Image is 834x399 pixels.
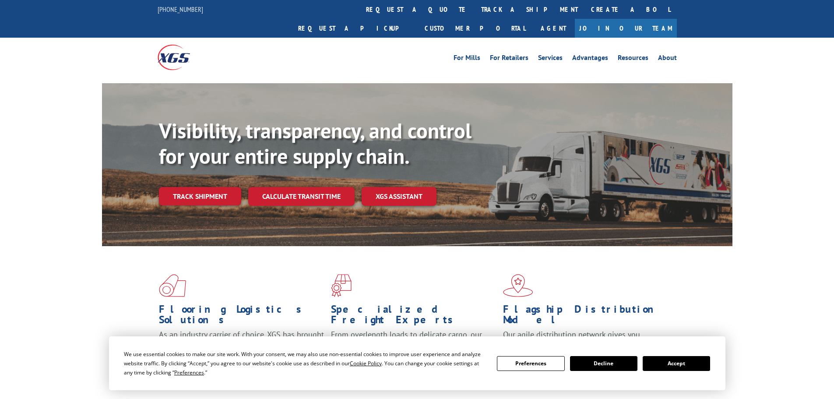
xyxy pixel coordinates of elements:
[331,329,496,368] p: From overlength loads to delicate cargo, our experienced staff knows the best way to move your fr...
[159,304,324,329] h1: Flooring Logistics Solutions
[575,19,677,38] a: Join Our Team
[538,54,563,64] a: Services
[248,187,355,206] a: Calculate transit time
[158,5,203,14] a: [PHONE_NUMBER]
[503,304,669,329] h1: Flagship Distribution Model
[497,356,564,371] button: Preferences
[572,54,608,64] a: Advantages
[454,54,480,64] a: For Mills
[503,274,533,297] img: xgs-icon-flagship-distribution-model-red
[643,356,710,371] button: Accept
[174,369,204,376] span: Preferences
[124,350,486,377] div: We use essential cookies to make our site work. With your consent, we may also use non-essential ...
[159,329,324,360] span: As an industry carrier of choice, XGS has brought innovation and dedication to flooring logistics...
[159,274,186,297] img: xgs-icon-total-supply-chain-intelligence-red
[159,187,241,205] a: Track shipment
[362,187,436,206] a: XGS ASSISTANT
[109,336,725,390] div: Cookie Consent Prompt
[618,54,648,64] a: Resources
[658,54,677,64] a: About
[350,360,382,367] span: Cookie Policy
[331,304,496,329] h1: Specialized Freight Experts
[503,329,664,350] span: Our agile distribution network gives you nationwide inventory management on demand.
[490,54,528,64] a: For Retailers
[292,19,418,38] a: Request a pickup
[532,19,575,38] a: Agent
[159,117,472,169] b: Visibility, transparency, and control for your entire supply chain.
[418,19,532,38] a: Customer Portal
[331,274,352,297] img: xgs-icon-focused-on-flooring-red
[570,356,637,371] button: Decline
